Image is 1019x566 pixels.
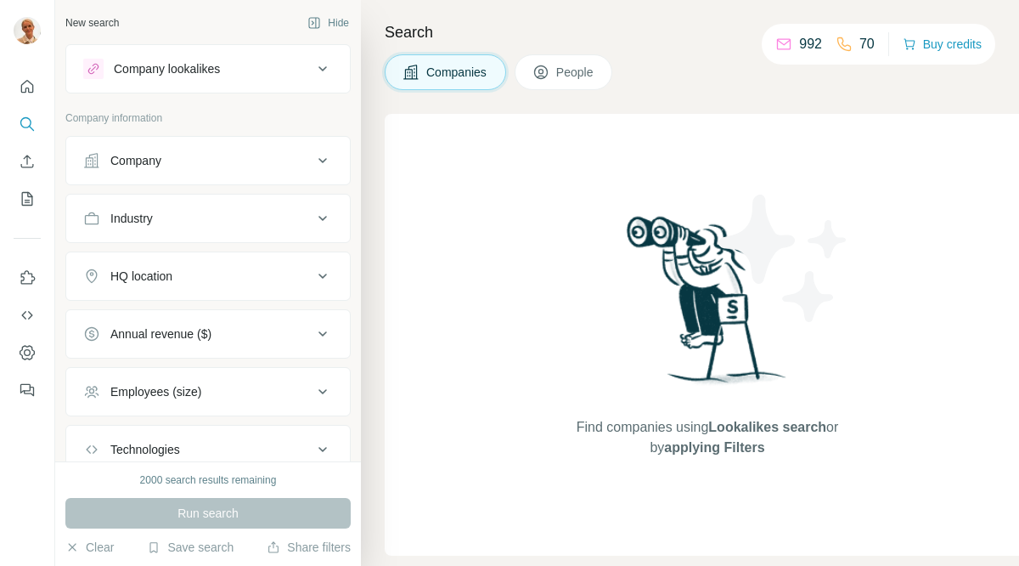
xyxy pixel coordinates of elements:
button: Quick start [14,71,41,102]
button: Buy credits [903,32,982,56]
div: Annual revenue ($) [110,325,211,342]
button: Save search [147,539,234,556]
div: 2000 search results remaining [140,473,277,488]
span: applying Filters [664,440,764,455]
div: Industry [110,210,153,227]
button: Industry [66,198,350,239]
button: Dashboard [14,337,41,368]
img: Avatar [14,17,41,44]
button: Company [66,140,350,181]
div: New search [65,15,119,31]
button: Company lookalikes [66,48,350,89]
button: Share filters [267,539,351,556]
button: HQ location [66,256,350,297]
button: Employees (size) [66,371,350,412]
button: Use Surfe API [14,300,41,331]
p: 70 [859,34,875,54]
button: My lists [14,184,41,214]
button: Annual revenue ($) [66,314,350,354]
button: Clear [65,539,114,556]
button: Technologies [66,429,350,470]
div: Employees (size) [110,383,201,400]
span: Find companies using or by [571,417,843,458]
h4: Search [385,20,999,44]
button: Enrich CSV [14,146,41,177]
img: Surfe Illustration - Woman searching with binoculars [619,212,796,401]
p: Company information [65,110,351,126]
span: Lookalikes search [708,420,826,434]
button: Use Surfe on LinkedIn [14,263,41,293]
img: Surfe Illustration - Stars [707,182,860,335]
button: Hide [296,10,361,36]
div: HQ location [110,268,172,285]
p: 992 [799,34,822,54]
div: Technologies [110,441,180,458]
button: Search [14,109,41,139]
span: Companies [426,64,488,81]
span: People [556,64,595,81]
div: Company [110,152,161,169]
button: Feedback [14,375,41,405]
div: Company lookalikes [114,60,220,77]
